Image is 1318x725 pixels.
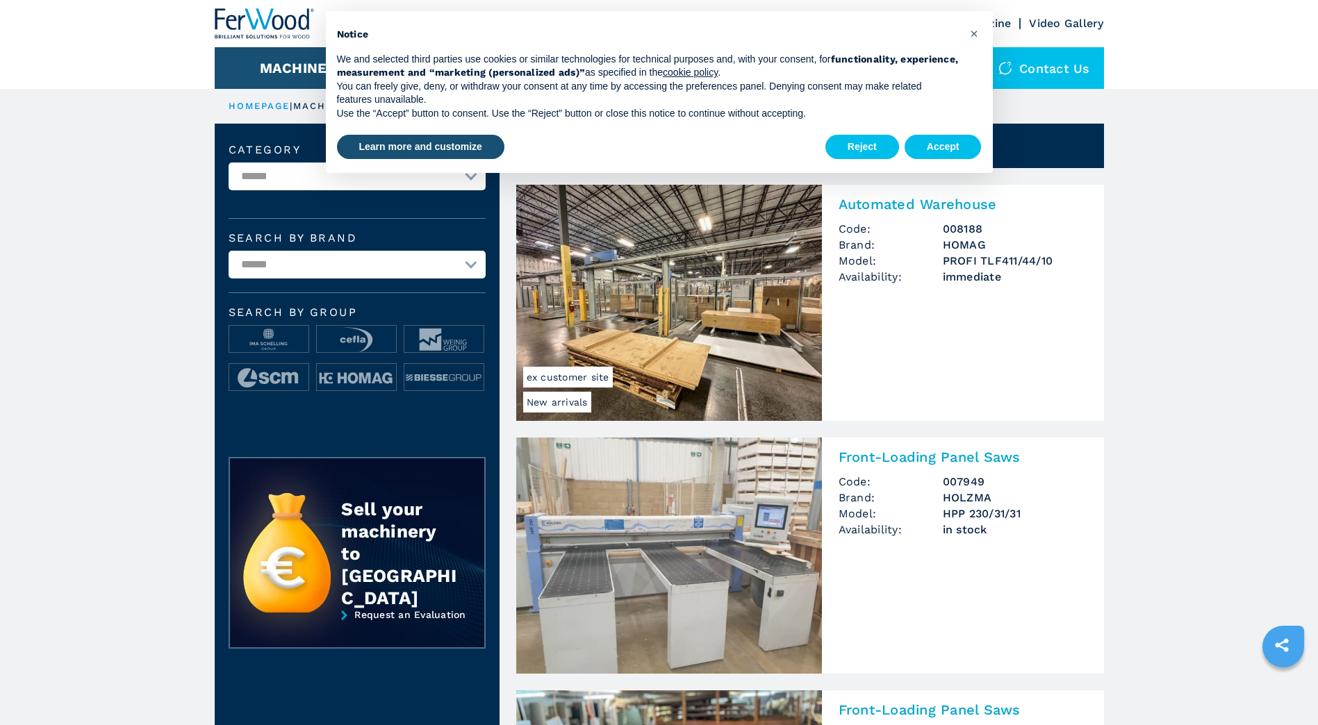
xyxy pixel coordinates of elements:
[337,53,959,78] strong: functionality, experience, measurement and “marketing (personalized ads)”
[839,701,1087,718] h2: Front-Loading Panel Saws
[943,237,1087,253] h3: HOMAG
[317,326,396,353] img: image
[943,474,1087,490] h3: 007949
[229,609,486,659] a: Request an Evaluation
[839,221,943,237] span: Code:
[516,185,1104,421] a: Automated Warehouse HOMAG PROFI TLF411/44/10New arrivalsex customer siteAutomated WarehouseCode:0...
[943,490,1087,506] h3: HOLZMA
[839,474,943,490] span: Code:
[229,233,486,244] label: Search by brand
[943,269,1087,285] span: immediate
[839,269,943,285] span: Availability:
[229,326,308,353] img: image
[229,307,486,318] span: Search by group
[985,47,1104,89] div: Contact us
[337,80,959,107] p: You can freely give, deny, or withdraw your consent at any time by accessing the preferences pane...
[1029,17,1103,30] a: Video Gallery
[943,221,1087,237] h3: 008188
[516,437,822,674] img: Front-Loading Panel Saws HOLZMA HPP 230/31/31
[290,101,293,111] span: |
[839,196,1087,212] h2: Automated Warehouse
[404,326,484,353] img: image
[337,53,959,80] p: We and selected third parties use cookies or similar technologies for technical purposes and, wit...
[964,22,986,44] button: Close this notice
[404,364,484,392] img: image
[337,135,504,160] button: Learn more and customize
[516,185,822,421] img: Automated Warehouse HOMAG PROFI TLF411/44/10
[229,101,290,111] a: HOMEPAGE
[943,253,1087,269] h3: PROFI TLF411/44/10
[825,135,899,160] button: Reject
[317,364,396,392] img: image
[905,135,982,160] button: Accept
[337,107,959,121] p: Use the “Accept” button to consent. Use the “Reject” button or close this notice to continue with...
[293,100,353,112] p: machines
[523,367,613,387] span: ex customer site
[341,498,456,609] div: Sell your machinery to [GEOGRAPHIC_DATA]
[943,522,1087,537] span: in stock
[839,253,943,269] span: Model:
[998,61,1012,75] img: Contact us
[839,237,943,253] span: Brand:
[970,25,978,42] span: ×
[337,28,959,42] h2: Notice
[943,506,1087,522] h3: HPP 230/31/31
[516,437,1104,674] a: Front-Loading Panel Saws HOLZMA HPP 230/31/31Front-Loading Panel SawsCode:007949Brand:HOLZMAModel...
[839,490,943,506] span: Brand:
[663,67,718,78] a: cookie policy
[839,449,1087,465] h2: Front-Loading Panel Saws
[839,506,943,522] span: Model:
[229,364,308,392] img: image
[260,60,336,76] button: Machines
[1265,628,1299,662] a: sharethis
[839,522,943,537] span: Availability:
[215,8,315,39] img: Ferwood
[229,144,486,156] label: Category
[523,392,591,412] span: New arrivals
